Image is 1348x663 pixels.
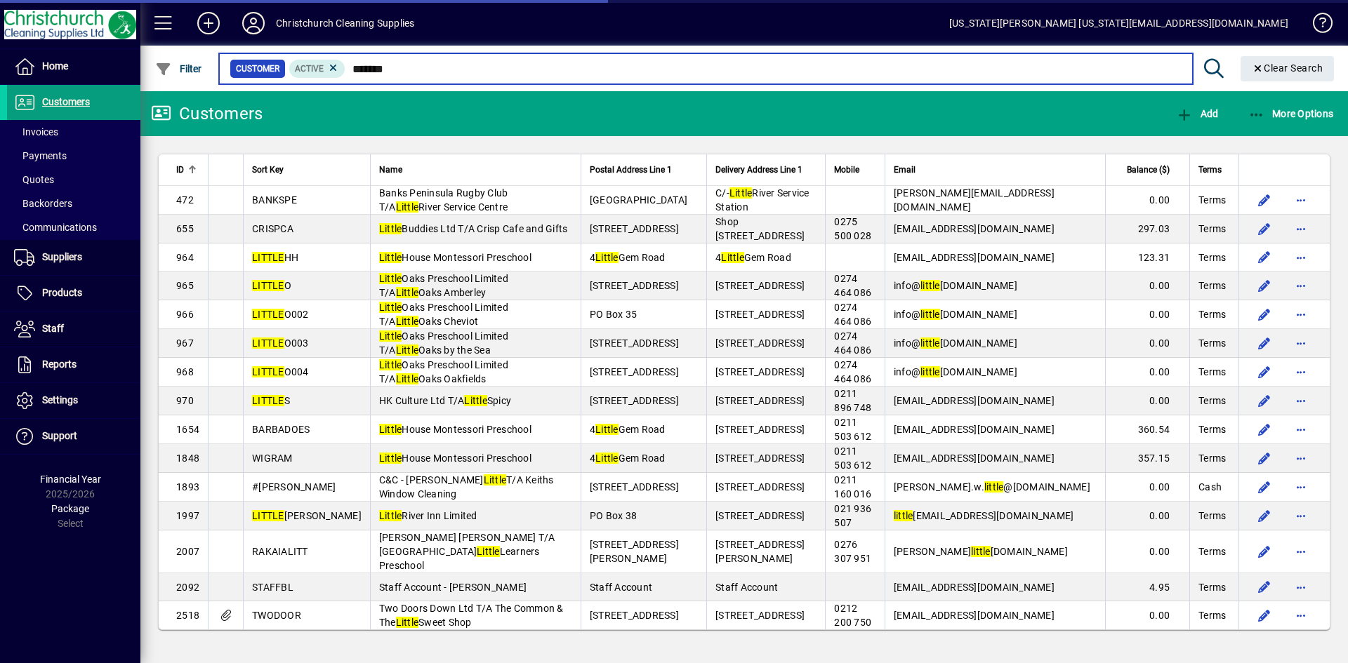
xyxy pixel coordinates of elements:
em: LITTLE [252,366,284,377]
em: Little [379,424,402,435]
span: House Montessori Preschool [379,424,531,435]
span: [STREET_ADDRESS] [590,280,679,291]
div: Name [379,162,572,178]
button: Edit [1253,217,1276,240]
em: LITTLE [252,395,284,406]
em: Little [396,344,419,356]
span: Payments [14,150,67,161]
span: Sort Key [252,162,284,178]
span: Home [42,60,68,72]
button: Edit [1253,476,1276,498]
span: Mobile [834,162,859,178]
a: Suppliers [7,240,140,275]
button: More options [1290,504,1312,527]
button: Edit [1253,303,1276,326]
button: More options [1290,189,1312,211]
em: Little [396,316,419,327]
em: Little [729,187,753,199]
span: Quotes [14,174,54,185]
span: Terms [1198,422,1226,436]
span: 472 [176,194,194,206]
span: PO Box 35 [590,309,637,320]
span: Backorders [14,198,72,209]
span: 4 Gem Road [590,453,666,464]
span: RAKAIALITT [252,546,308,557]
a: Backorders [7,192,140,215]
td: 0.00 [1105,530,1189,573]
span: [STREET_ADDRESS] [715,366,805,377]
em: Little [396,201,419,213]
span: [EMAIL_ADDRESS][DOMAIN_NAME] [894,582,1055,593]
button: Edit [1253,389,1276,412]
div: ID [176,162,199,178]
div: Mobile [834,162,875,178]
span: [PERSON_NAME].w. @[DOMAIN_NAME] [894,481,1090,493]
em: LITTLE [252,510,284,521]
span: BARBADOES [252,424,310,435]
span: 968 [176,366,194,377]
span: Buddies Ltd T/A Crisp Cafe and Gifts [379,223,568,234]
button: More options [1290,361,1312,383]
span: 2007 [176,546,199,557]
span: [STREET_ADDRESS] [590,610,679,621]
span: Postal Address Line 1 [590,162,672,178]
td: 123.31 [1105,243,1189,272]
em: Little [396,287,419,298]
span: Terms [1198,162,1222,178]
a: Products [7,276,140,311]
span: [PERSON_NAME] [DOMAIN_NAME] [894,546,1068,557]
span: 0211 503 612 [834,446,871,471]
span: Two Doors Down Ltd T/A The Common & The Sweet Shop [379,603,564,628]
span: 0274 464 086 [834,273,871,298]
span: [EMAIL_ADDRESS][DOMAIN_NAME] [894,223,1055,234]
button: Edit [1253,576,1276,598]
button: More options [1290,447,1312,469]
span: Cash [1198,480,1222,494]
span: Oaks Preschool Limited T/A Oaks by the Sea [379,330,508,356]
a: Settings [7,383,140,418]
span: Suppliers [42,251,82,262]
button: More options [1290,604,1312,627]
span: House Montessori Preschool [379,453,531,464]
span: Add [1176,108,1218,119]
span: 0274 464 086 [834,302,871,327]
button: Edit [1253,504,1276,527]
a: Home [7,49,140,84]
span: [EMAIL_ADDRESS][DOMAIN_NAME] [894,610,1055,621]
span: ID [176,162,184,178]
span: Banks Peninsula Rugby Club T/A River Service Centre [379,187,508,213]
div: Customers [151,102,263,125]
em: little [920,309,940,320]
span: [STREET_ADDRESS] [715,453,805,464]
span: 1893 [176,481,199,493]
em: LITTLE [252,337,284,349]
a: Invoices [7,120,140,144]
button: More options [1290,476,1312,498]
span: More Options [1248,108,1334,119]
a: Quotes [7,168,140,192]
em: Little [477,546,500,557]
span: 0276 307 951 [834,539,871,564]
span: [STREET_ADDRESS] [715,337,805,349]
em: little [920,337,940,349]
span: 1654 [176,424,199,435]
span: O002 [252,309,309,320]
button: More options [1290,274,1312,297]
span: Delivery Address Line 1 [715,162,802,178]
a: Staff [7,312,140,347]
td: 0.00 [1105,272,1189,300]
span: [STREET_ADDRESS] [590,395,679,406]
span: [PERSON_NAME][EMAIL_ADDRESS][DOMAIN_NAME] [894,187,1055,213]
span: [STREET_ADDRESS] [590,481,679,493]
span: [PERSON_NAME] [PERSON_NAME] T/A [GEOGRAPHIC_DATA] Learners Preschool [379,532,555,571]
td: 0.00 [1105,473,1189,502]
em: Little [396,617,419,628]
span: 2092 [176,582,199,593]
em: LITTLE [252,280,284,291]
em: LITTLE [252,252,284,263]
button: More options [1290,540,1312,563]
span: O003 [252,337,309,349]
em: little [984,481,1004,493]
span: 4 Gem Road [715,252,791,263]
span: Balance ($) [1127,162,1170,178]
